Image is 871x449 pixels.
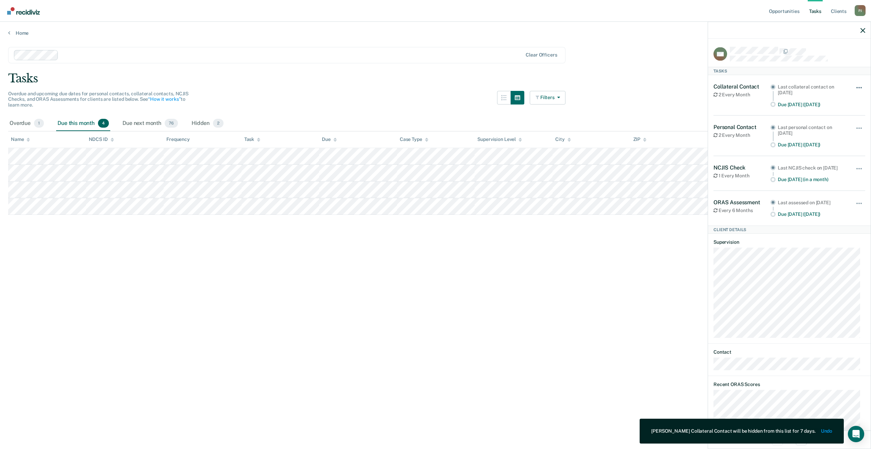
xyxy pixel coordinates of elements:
div: Overdue [8,116,45,131]
div: Last NCJIS check on [DATE] [778,165,846,171]
div: 2 Every Month [713,92,770,98]
div: Personal Contact [713,124,770,130]
div: City [555,137,571,142]
div: Due [322,137,337,142]
a: Home [8,30,863,36]
div: ZIP [633,137,647,142]
span: 4 [98,119,109,128]
div: Every 6 Months [713,207,770,213]
div: Due [DATE] ([DATE]) [778,142,846,148]
div: Hidden [190,116,225,131]
div: [PERSON_NAME] Collateral Contact will be hidden from this list for 7 days. [651,428,816,434]
div: NDCS ID [89,137,114,142]
div: Collateral Contact [713,83,770,90]
button: Profile dropdown button [855,5,866,16]
button: Undo [821,428,832,434]
div: Last personal contact on [DATE] [778,124,846,136]
div: Name [11,137,30,142]
div: Due [DATE] (in a month) [778,177,846,182]
img: Recidiviz [7,7,40,15]
div: Frequency [166,137,190,142]
div: Open Intercom Messenger [848,426,864,442]
dt: Recent ORAS Scores [713,382,865,387]
div: 1 Every Month [713,173,770,178]
div: Due next month [121,116,179,131]
div: Due [DATE] ([DATE]) [778,101,846,107]
div: Client Details [708,225,871,234]
span: Overdue and upcoming due dates for personal contacts, collateral contacts, NCJIS Checks, and ORAS... [8,91,188,108]
div: Due [DATE] ([DATE]) [778,211,846,217]
dt: Contact [713,349,865,355]
div: Due this month [56,116,110,131]
div: P J [855,5,866,16]
div: Last assessed on [DATE] [778,199,846,205]
div: NCJIS Check [713,164,770,171]
span: 76 [165,119,178,128]
div: 2 Every Month [713,132,770,138]
div: Last collateral contact on [DATE] [778,84,846,95]
div: Case Type [400,137,428,142]
div: Tasks [708,67,871,75]
div: Clear officers [526,52,557,58]
span: 2 [213,119,224,128]
div: Task [244,137,260,142]
span: 1 [34,119,44,128]
button: Filters [530,91,566,105]
div: ORAS Assessment [713,199,770,205]
dt: Supervision [713,239,865,245]
a: “How it works” [148,96,181,102]
div: Tasks [8,71,863,85]
div: Supervision Level [477,137,522,142]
